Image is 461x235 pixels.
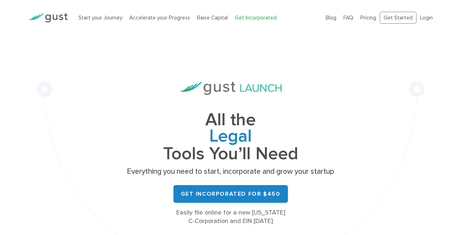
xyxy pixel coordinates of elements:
h1: All the Tools You’ll Need [125,112,337,162]
a: Blog [326,15,336,21]
a: Pricing [360,15,376,21]
a: FAQ [343,15,353,21]
a: Get Incorporated [235,15,277,21]
a: Login [420,15,433,21]
img: Gust Logo [28,13,68,23]
a: Raise Capital [197,15,228,21]
a: Start your Journey [78,15,122,21]
p: Everything you need to start, incorporate and grow your startup [125,167,337,177]
img: Gust Launch Logo [180,82,282,95]
a: Get Started [380,12,416,24]
a: Accelerate your Progress [129,15,190,21]
span: Legal [125,128,337,146]
div: Easily file online for a new [US_STATE] C-Corporation and EIN [DATE] [125,208,337,225]
a: Get Incorporated for $450 [173,185,288,203]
